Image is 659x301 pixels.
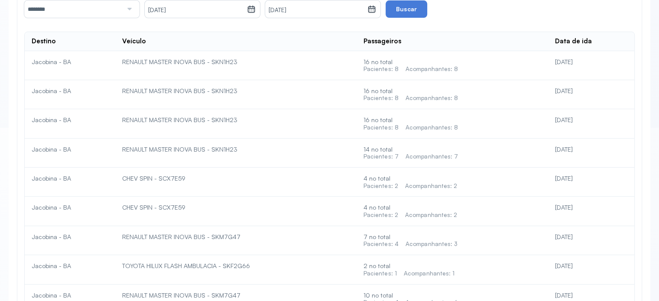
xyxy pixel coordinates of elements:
div: CHEV SPIN - SCX7E59 [122,204,349,211]
div: 4 no total [364,204,541,218]
button: Buscar [386,0,427,18]
div: Pacientes: 1 [364,270,397,277]
div: TOYOTA HILUX FLASH AMBULACIA - SKF2G66 [122,262,349,270]
div: 7 no total [364,233,541,248]
div: Acompanhantes: 2 [405,182,458,190]
div: Jacobina - BA [32,146,108,153]
div: Acompanhantes: 2 [405,211,458,219]
div: [DATE] [555,58,627,66]
div: RENAULT MASTER INOVA BUS - SKM7G47 [122,291,349,299]
div: [DATE] [555,146,627,153]
div: Acompanhantes: 8 [406,94,458,102]
div: [DATE] [555,204,627,211]
div: [DATE] [555,291,627,299]
div: Acompanhantes: 8 [406,124,458,131]
div: RENAULT MASTER INOVA BUS - SKN1H23 [122,116,349,124]
div: [DATE] [555,175,627,182]
div: Jacobina - BA [32,87,108,95]
div: 16 no total [364,58,541,73]
div: Pacientes: 8 [364,65,399,73]
div: 16 no total [364,116,541,131]
div: Destino [32,37,56,45]
div: Pacientes: 8 [364,94,399,102]
small: [DATE] [148,6,243,15]
div: [DATE] [555,233,627,241]
div: Jacobina - BA [32,58,108,66]
div: [DATE] [555,87,627,95]
small: [DATE] [269,6,364,15]
div: Acompanhantes: 8 [406,65,458,73]
div: Acompanhantes: 1 [404,270,455,277]
div: [DATE] [555,262,627,270]
div: Veículo [122,37,146,45]
div: Jacobina - BA [32,262,108,270]
div: Pacientes: 4 [364,240,399,248]
div: 2 no total [364,262,541,277]
div: 16 no total [364,87,541,102]
div: 14 no total [364,146,541,160]
div: Pacientes: 8 [364,124,399,131]
div: CHEV SPIN - SCX7E59 [122,175,349,182]
div: Passageiros [364,37,401,45]
div: Jacobina - BA [32,233,108,241]
div: RENAULT MASTER INOVA BUS - SKN1H23 [122,58,349,66]
div: Jacobina - BA [32,291,108,299]
div: Pacientes: 2 [364,182,398,190]
div: RENAULT MASTER INOVA BUS - SKM7G47 [122,233,349,241]
div: Jacobina - BA [32,204,108,211]
div: RENAULT MASTER INOVA BUS - SKN1H23 [122,146,349,153]
div: Pacientes: 2 [364,211,398,219]
div: Acompanhantes: 3 [406,240,458,248]
div: [DATE] [555,116,627,124]
div: Jacobina - BA [32,175,108,182]
div: Jacobina - BA [32,116,108,124]
div: 4 no total [364,175,541,189]
div: RENAULT MASTER INOVA BUS - SKN1H23 [122,87,349,95]
div: Pacientes: 7 [364,153,399,160]
div: Data de ida [555,37,592,45]
div: Acompanhantes: 7 [406,153,458,160]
